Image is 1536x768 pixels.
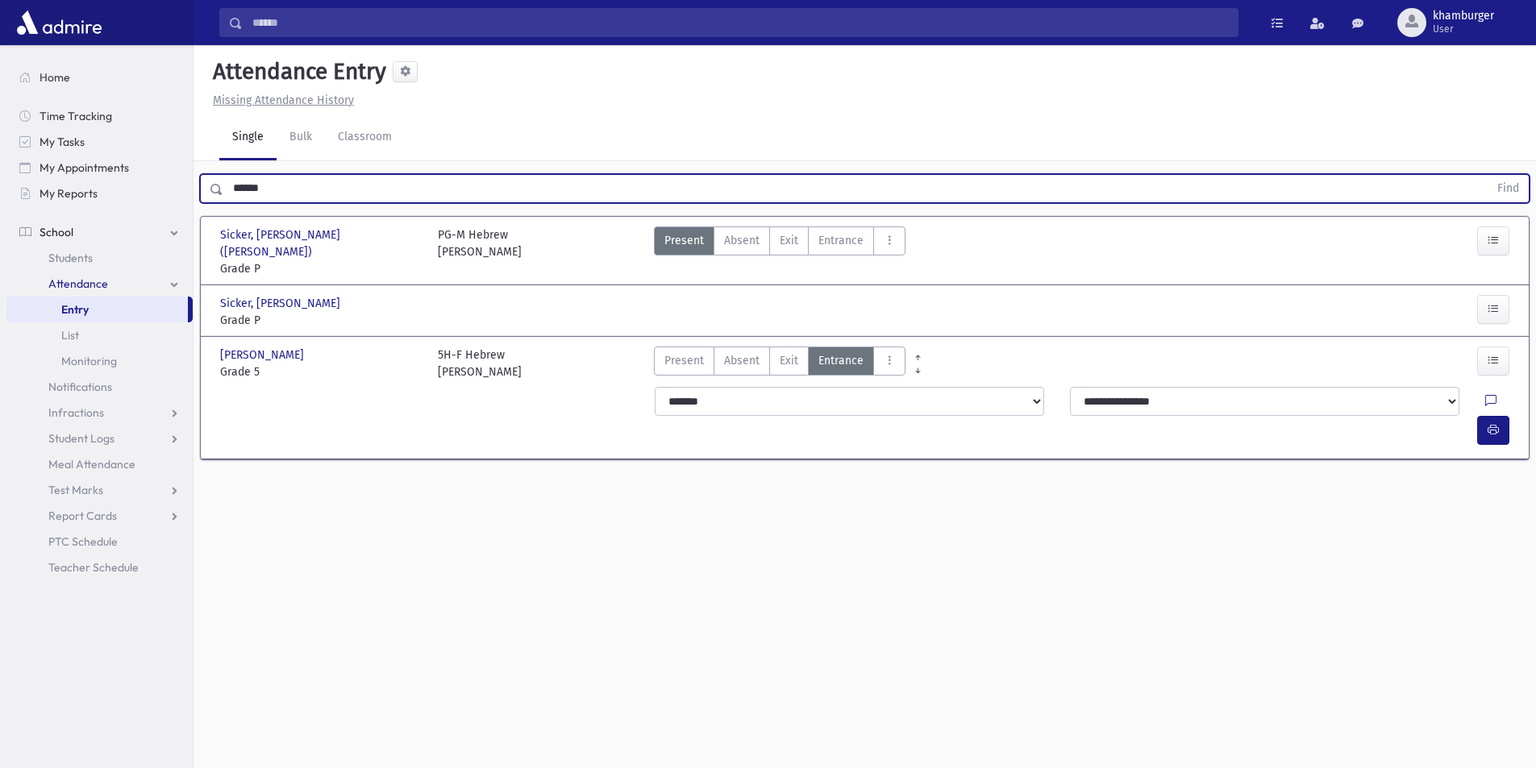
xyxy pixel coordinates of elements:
u: Missing Attendance History [213,93,354,107]
button: Find [1488,175,1529,202]
span: List [61,328,79,342]
span: Monitoring [61,354,117,368]
span: School [40,225,73,239]
div: AttTypes [654,226,905,277]
a: Single [219,115,277,160]
a: List [6,322,193,348]
a: Student Logs [6,426,193,451]
span: My Appointments [40,160,129,175]
a: My Tasks [6,129,193,155]
div: AttTypes [654,347,905,380]
span: Test Marks [48,483,103,497]
span: Grade 5 [220,363,422,380]
span: Present [664,352,704,369]
span: Entry [61,302,89,317]
span: Attendance [48,276,108,291]
a: Meal Attendance [6,451,193,477]
span: Present [664,232,704,249]
span: Absent [724,352,760,369]
a: Teacher Schedule [6,554,193,580]
a: Attendance [6,271,193,297]
a: Entry [6,297,188,322]
span: khamburger [1433,10,1494,23]
span: Student Logs [48,431,114,446]
a: My Reports [6,181,193,206]
span: Sicker, [PERSON_NAME] [220,295,343,312]
span: Home [40,70,70,85]
a: My Appointments [6,155,193,181]
span: Entrance [818,352,864,369]
a: Home [6,64,193,90]
span: Entrance [818,232,864,249]
span: My Reports [40,186,98,201]
span: Sicker, [PERSON_NAME] ([PERSON_NAME]) [220,226,422,260]
span: Exit [780,352,798,369]
span: Exit [780,232,798,249]
span: Meal Attendance [48,457,135,471]
span: Report Cards [48,509,117,523]
a: PTC Schedule [6,529,193,554]
a: Bulk [277,115,325,160]
a: Report Cards [6,503,193,529]
span: Notifications [48,380,112,394]
div: 5H-F Hebrew [PERSON_NAME] [438,347,522,380]
span: Grade P [220,260,422,277]
div: PG-M Hebrew [PERSON_NAME] [438,226,522,277]
a: Missing Attendance History [206,93,354,107]
a: Students [6,245,193,271]
a: Test Marks [6,477,193,503]
span: PTC Schedule [48,534,118,549]
span: Students [48,251,93,265]
a: School [6,219,193,245]
a: Notifications [6,374,193,400]
span: Teacher Schedule [48,560,139,575]
input: Search [243,8,1238,37]
span: My Tasks [40,135,85,149]
span: User [1433,23,1494,35]
a: Infractions [6,400,193,426]
a: Classroom [325,115,405,160]
span: Grade P [220,312,422,329]
span: Infractions [48,405,104,420]
span: [PERSON_NAME] [220,347,307,363]
span: Time Tracking [40,109,112,123]
h5: Attendance Entry [206,58,386,85]
a: Monitoring [6,348,193,374]
span: Absent [724,232,760,249]
a: Time Tracking [6,103,193,129]
img: AdmirePro [13,6,106,39]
